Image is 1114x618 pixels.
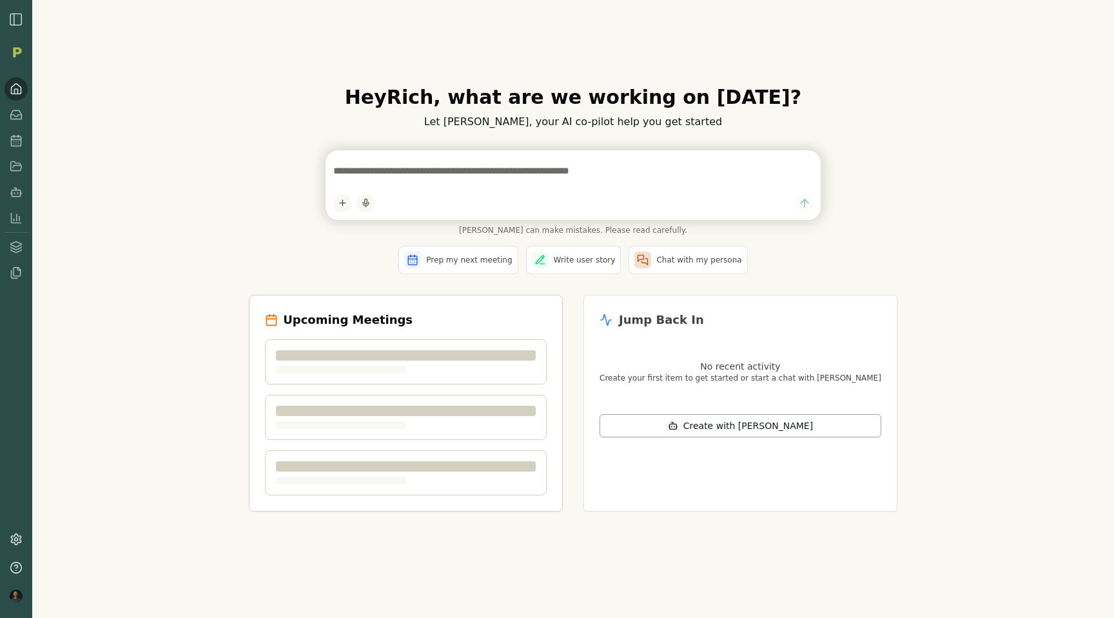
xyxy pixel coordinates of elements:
button: Add content to chat [333,194,351,212]
span: Create with [PERSON_NAME] [683,419,813,432]
button: Create with [PERSON_NAME] [600,414,881,437]
h2: Jump Back In [619,311,704,329]
button: Start dictation [357,194,375,212]
button: Help [5,556,28,579]
span: [PERSON_NAME] can make mistakes. Please read carefully. [326,225,821,235]
img: profile [10,590,23,603]
p: No recent activity [600,360,881,373]
span: Chat with my persona [656,255,741,265]
img: Organization logo [7,43,26,62]
span: Write user story [554,255,616,265]
span: Prep my next meeting [426,255,512,265]
p: Let [PERSON_NAME], your AI co-pilot help you get started [249,114,897,130]
img: sidebar [8,12,24,27]
button: Chat with my persona [629,246,747,274]
button: Send message [796,194,813,212]
button: Prep my next meeting [398,246,518,274]
button: Write user story [526,246,621,274]
button: Open Sidebar [8,12,24,27]
p: Create your first item to get started or start a chat with [PERSON_NAME] [600,373,881,383]
h1: Hey Rich , what are we working on [DATE]? [249,86,897,109]
h2: Upcoming Meetings [283,311,413,329]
